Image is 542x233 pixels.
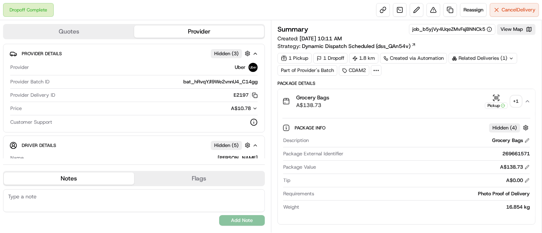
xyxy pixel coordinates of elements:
[235,64,245,71] span: Uber
[300,35,342,42] span: [DATE] 10:11 AM
[283,190,314,197] span: Requirements
[380,53,447,64] a: Created via Automation
[10,119,52,126] span: Customer Support
[302,42,411,50] span: Dynamic Dispatch Scheduled (dss_QAn54v)
[511,96,521,107] div: + 1
[485,94,521,109] button: Pickup+1
[277,80,536,86] div: Package Details
[278,113,535,224] div: Grocery BagsA$138.73Pickup+1
[277,42,416,50] div: Strategy:
[489,123,531,132] button: Hidden (4)
[211,49,252,58] button: Hidden (3)
[10,155,24,161] span: Name
[4,172,134,185] button: Notes
[4,26,134,38] button: Quotes
[191,105,258,112] button: A$10.78
[490,3,539,17] button: CancelDelivery
[10,92,55,99] span: Provider Delivery ID
[214,50,239,57] span: Hidden ( 3 )
[346,150,530,157] div: 269661571
[134,172,265,185] button: Flags
[349,53,378,64] div: 1.8 km
[27,155,258,161] div: [PERSON_NAME]
[10,78,50,85] span: Provider Batch ID
[463,6,483,13] span: Reassign
[502,6,536,13] span: Cancel Delivery
[412,26,492,33] button: job_b5yjVy4UqeZMvFsjBNNCk5
[277,26,308,33] h3: Summary
[10,139,258,152] button: Driver DetailsHidden (5)
[231,105,251,112] span: A$10.78
[283,204,299,211] span: Weight
[492,137,530,144] div: Grocery Bags
[134,26,265,38] button: Provider
[211,140,252,150] button: Hidden (5)
[500,164,530,171] div: A$138.73
[506,177,530,184] div: A$0.00
[497,24,536,35] button: View Map
[283,137,309,144] span: Description
[277,53,312,64] div: 1 Pickup
[339,65,369,76] div: CDAM2
[22,142,56,148] span: Driver Details
[214,142,239,149] span: Hidden ( 5 )
[317,190,530,197] div: Photo Proof of Delivery
[295,125,327,131] span: Package Info
[10,47,258,60] button: Provider DetailsHidden (3)
[183,78,258,85] span: bat_hRvqYJl9We2vnnU4_C14gg
[296,94,329,101] span: Grocery Bags
[283,164,316,171] span: Package Value
[10,64,29,71] span: Provider
[485,94,508,109] button: Pickup
[283,150,343,157] span: Package External Identifier
[302,204,530,211] div: 16.854 kg
[485,102,508,109] div: Pickup
[283,177,290,184] span: Tip
[460,3,487,17] button: Reassign
[249,63,258,72] img: uber-new-logo.jpeg
[302,42,416,50] a: Dynamic Dispatch Scheduled (dss_QAn54v)
[278,89,535,113] button: Grocery BagsA$138.73Pickup+1
[492,124,517,131] span: Hidden ( 4 )
[234,92,258,99] button: E2197
[10,105,22,112] span: Price
[22,51,62,57] span: Provider Details
[313,53,348,64] div: 1 Dropoff
[296,101,329,109] span: A$138.73
[449,53,517,64] div: Related Deliveries (1)
[277,35,342,42] span: Created:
